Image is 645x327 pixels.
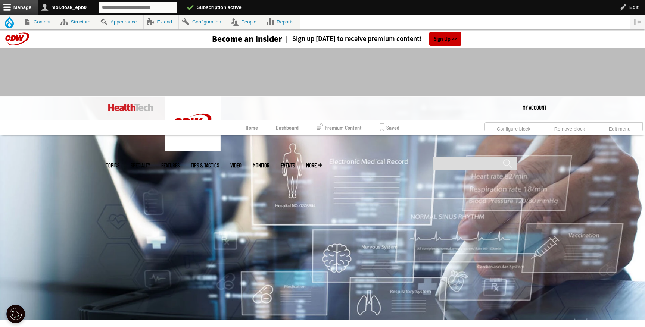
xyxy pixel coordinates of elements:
[606,124,633,132] a: Edit menu
[263,15,300,29] a: Reports
[253,163,269,168] a: MonITor
[165,96,221,151] img: Home
[20,15,57,29] a: Content
[317,120,362,135] a: Premium Content
[144,15,179,29] a: Extend
[6,305,25,323] div: Cookie Settings
[306,163,322,168] span: More
[131,163,150,168] span: Specialty
[184,35,282,43] a: Become an Insider
[57,15,97,29] a: Structure
[246,120,258,135] a: Home
[380,120,399,135] a: Saved
[523,96,546,119] a: My Account
[276,120,299,135] a: Dashboard
[97,15,143,29] a: Appearance
[281,163,295,168] a: Events
[6,305,25,323] button: Open Preferences
[179,15,227,29] a: Configuration
[191,163,219,168] a: Tips & Tactics
[228,15,263,29] a: People
[494,124,533,132] a: Configure block
[523,96,546,119] div: User menu
[630,15,645,29] button: Vertical orientation
[108,104,153,111] img: Home
[282,35,422,43] a: Sign up [DATE] to receive premium content!
[551,124,588,132] a: Remove block
[106,163,119,168] span: Topics
[230,163,242,168] a: Video
[165,145,221,153] a: CDW
[429,32,461,46] a: Sign Up
[161,163,180,168] a: Features
[212,35,282,43] h3: Become an Insider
